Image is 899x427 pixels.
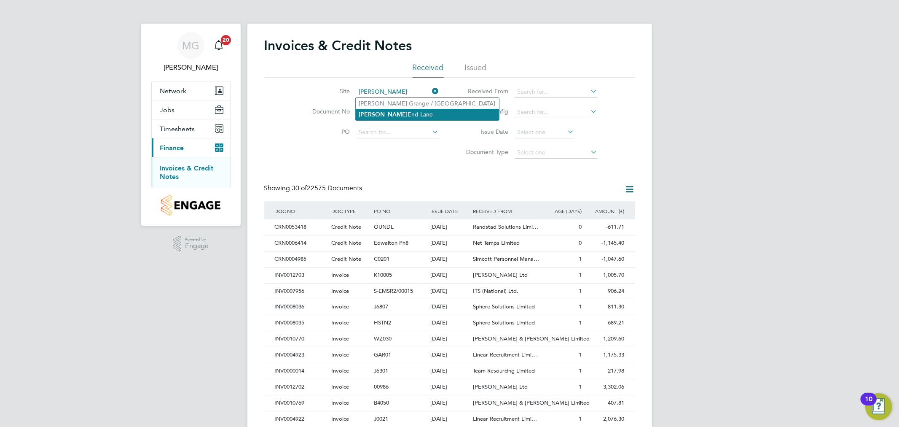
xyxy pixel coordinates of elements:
span: [PERSON_NAME] Ltd [473,271,528,278]
div: CRN0053418 [273,219,329,235]
span: 1 [579,367,582,374]
span: B4050 [374,399,389,406]
span: 1 [579,287,582,295]
div: 811.30 [584,299,627,315]
div: [DATE] [428,235,471,251]
span: Timesheets [160,125,195,133]
span: 1 [579,255,582,262]
div: 1,005.70 [584,268,627,283]
span: 1 [579,303,582,310]
span: Net Temps Limited [473,239,520,246]
span: 30 of [292,184,307,192]
div: RECEIVED FROM [471,201,542,221]
div: 689.21 [584,315,627,331]
span: 1 [579,271,582,278]
button: Finance [152,138,230,157]
a: MG[PERSON_NAME] [151,32,231,73]
input: Search for... [515,106,598,118]
div: INV0008035 [273,315,329,331]
div: ISSUE DATE [428,201,471,221]
span: Invoice [331,351,349,358]
span: 1 [579,319,582,326]
div: AMOUNT (£) [584,201,627,221]
span: 1 [579,415,582,422]
span: Randstad Solutions Limi… [473,223,538,230]
div: [DATE] [428,363,471,379]
div: INV0007956 [273,284,329,299]
span: 1 [579,399,582,406]
input: Search for... [515,86,598,98]
span: Network [160,87,187,95]
input: Search for... [356,86,439,98]
span: Invoice [331,415,349,422]
div: INV0004923 [273,347,329,363]
span: Invoice [331,287,349,295]
span: Invoice [331,303,349,310]
a: Go to home page [151,195,231,216]
span: Invoice [331,271,349,278]
span: Invoice [331,399,349,406]
div: INV0012702 [273,379,329,395]
div: 10 [865,399,872,410]
button: Jobs [152,100,230,119]
input: Select one [515,147,598,159]
span: 1 [579,383,582,390]
div: AGE (DAYS) [542,201,584,221]
div: INV0012703 [273,268,329,283]
span: Invoice [331,367,349,374]
label: Site [302,87,350,95]
li: Received [413,62,444,78]
div: INV0004922 [273,411,329,427]
span: 00986 [374,383,389,390]
label: PO [302,128,350,135]
img: countryside-properties-logo-retina.png [161,195,220,216]
label: Issue Date [460,128,509,135]
span: C0201 [374,255,389,262]
span: Credit Note [331,223,361,230]
div: 1,175.33 [584,347,627,363]
div: PO NO [372,201,428,221]
div: [DATE] [428,331,471,347]
div: [DATE] [428,315,471,331]
span: HSTN2 [374,319,391,326]
label: Document No [302,108,350,115]
span: Sphere Solutions Limited [473,319,535,326]
span: Linear Recruitment Limi… [473,415,537,422]
div: CRN0006414 [273,235,329,251]
div: INV0010769 [273,395,329,411]
div: Finance [152,157,230,188]
span: K10005 [374,271,392,278]
span: Finance [160,144,184,152]
li: Issued [465,62,487,78]
div: [DATE] [428,411,471,427]
div: [DATE] [428,395,471,411]
span: Powered by [185,236,209,243]
span: [PERSON_NAME] & [PERSON_NAME] Limited [473,335,590,342]
span: MG [182,40,199,51]
div: CRN0004985 [273,251,329,267]
span: 22575 Documents [292,184,362,192]
span: Invoice [331,319,349,326]
span: J6807 [374,303,388,310]
div: [DATE] [428,379,471,395]
div: INV0000014 [273,363,329,379]
span: 0 [579,239,582,246]
span: Invoice [331,383,349,390]
input: Search for... [356,127,439,138]
span: ITS (National) Ltd. [473,287,518,295]
span: 1 [579,351,582,358]
span: 0 [579,223,582,230]
div: DOC NO [273,201,329,221]
div: 906.24 [584,284,627,299]
div: [DATE] [428,347,471,363]
div: -611.71 [584,219,627,235]
button: Timesheets [152,119,230,138]
b: [PERSON_NAME] [359,111,408,118]
div: 1,209.60 [584,331,627,347]
span: S-EMSR2/00015 [374,287,413,295]
div: 3,302.06 [584,379,627,395]
button: Open Resource Center, 10 new notifications [865,393,892,420]
span: Credit Note [331,239,361,246]
div: [DATE] [428,284,471,299]
a: Invoices & Credit Notes [160,164,214,181]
